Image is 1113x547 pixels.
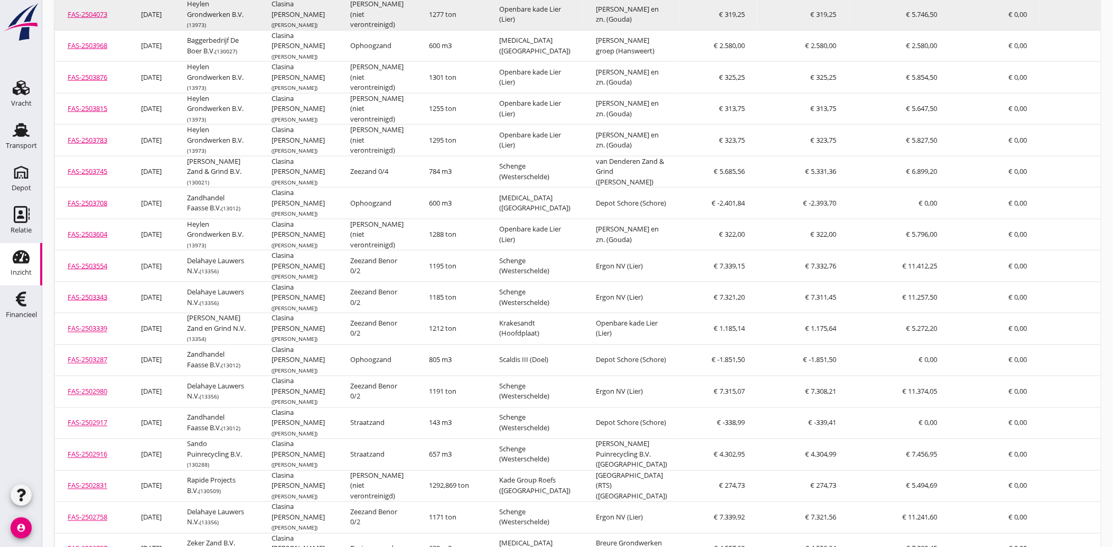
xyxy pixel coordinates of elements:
td: [DATE] [128,313,174,345]
span: € -339,41 [809,418,837,428]
td: Clasina [PERSON_NAME] [259,407,338,439]
td: Depot Schore (Schore) [583,345,680,376]
small: (13354) [187,336,206,343]
td: [DATE] [128,502,174,534]
td: 1212 ton [416,313,487,345]
small: (13973) [187,21,206,29]
span: € 322,00 [719,229,745,239]
td: € 7.456,95 [849,439,950,471]
td: Zandhandel Faasse B.V. [174,407,259,439]
td: Krakesandt (Hoofdplaat) [487,313,583,345]
td: Zeezand Benor 0/2 [338,251,416,282]
span: € -1.851,50 [803,355,837,365]
span: € 313,75 [719,104,745,113]
td: [DATE] [128,376,174,408]
td: [PERSON_NAME] (niet verontreinigd) [338,470,416,502]
a: FAS-2503708 [68,198,107,208]
a: FAS-2503745 [68,166,107,176]
td: € 0,00 [950,62,1040,94]
td: 1171 ton [416,502,487,534]
td: Ophoogzand [338,188,416,219]
span: € 4.302,95 [714,450,745,459]
td: Clasina [PERSON_NAME] [259,62,338,94]
small: (13012) [221,362,240,369]
a: FAS-2502980 [68,387,107,396]
a: FAS-2502916 [68,450,107,459]
td: [DATE] [128,125,174,156]
td: van Denderen Zand & Grind ([PERSON_NAME]) [583,156,680,188]
span: € 322,00 [811,229,837,239]
td: € 6.899,20 [849,156,950,188]
small: ([PERSON_NAME]) [272,242,317,249]
td: [PERSON_NAME] Zand & Grind B.V. [174,156,259,188]
img: logo-small.a267ee39.svg [2,3,40,42]
td: Zandhandel Faasse B.V. [174,188,259,219]
i: account_circle [11,517,32,539]
td: 600 m3 [416,30,487,62]
td: Clasina [PERSON_NAME] [259,470,338,502]
td: € 0,00 [950,188,1040,219]
div: Depot [12,184,31,191]
a: FAS-2503783 [68,135,107,145]
td: Ophoogzand [338,345,416,376]
small: ([PERSON_NAME]) [272,304,317,312]
small: ([PERSON_NAME]) [272,116,317,123]
td: 143 m3 [416,407,487,439]
td: € 0,00 [950,93,1040,125]
td: Rapide Projects B.V. [174,470,259,502]
span: € -1.851,50 [712,355,745,365]
td: [PERSON_NAME] (niet verontreinigd) [338,125,416,156]
td: Schenge (Westerschelde) [487,502,583,534]
small: (130027) [215,48,237,55]
div: Transport [6,142,37,149]
span: € 325,25 [719,72,745,82]
td: Schenge (Westerschelde) [487,376,583,408]
td: [PERSON_NAME] groep (Hansweert) [583,30,680,62]
td: € 0,00 [849,407,950,439]
small: ([PERSON_NAME]) [272,84,317,91]
td: € 5.854,50 [849,62,950,94]
td: Openbare kade Lier (Lier) [487,62,583,94]
td: € 0,00 [950,407,1040,439]
a: FAS-2504073 [68,10,107,19]
td: [DATE] [128,62,174,94]
td: € 0,00 [950,376,1040,408]
td: Kade Group Roefs ([GEOGRAPHIC_DATA]) [487,470,583,502]
td: € 0,00 [950,313,1040,345]
td: [DATE] [128,188,174,219]
div: Vracht [11,100,32,107]
a: FAS-2503876 [68,72,107,82]
td: € 0,00 [849,345,950,376]
span: € 2.580,00 [806,41,837,50]
td: € 11.374,05 [849,376,950,408]
td: € 0,00 [950,470,1040,502]
td: Schenge (Westerschelde) [487,282,583,313]
td: Clasina [PERSON_NAME] [259,156,338,188]
td: € 0,00 [950,345,1040,376]
td: € 0,00 [849,188,950,219]
td: Schenge (Westerschelde) [487,407,583,439]
span: € 313,75 [811,104,837,113]
small: ([PERSON_NAME]) [272,493,317,500]
td: [PERSON_NAME] en zn. (Gouda) [583,219,680,251]
td: [PERSON_NAME] en zn. (Gouda) [583,93,680,125]
td: [DATE] [128,93,174,125]
td: Heylen Grondwerken B.V. [174,219,259,251]
td: € 0,00 [950,219,1040,251]
td: 1191 ton [416,376,487,408]
td: [DATE] [128,439,174,471]
small: (13356) [200,519,219,526]
a: FAS-2503554 [68,261,107,271]
small: (13356) [200,393,219,401]
td: 1288 ton [416,219,487,251]
small: ([PERSON_NAME]) [272,524,317,532]
td: Ergon NV (Lier) [583,251,680,282]
span: € 2.580,00 [714,41,745,50]
td: Clasina [PERSON_NAME] [259,30,338,62]
small: (130509) [199,488,221,495]
td: € 0,00 [950,502,1040,534]
td: Heylen Grondwerken B.V. [174,125,259,156]
td: 784 m3 [416,156,487,188]
td: Straatzand [338,439,416,471]
small: (13973) [187,84,206,91]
